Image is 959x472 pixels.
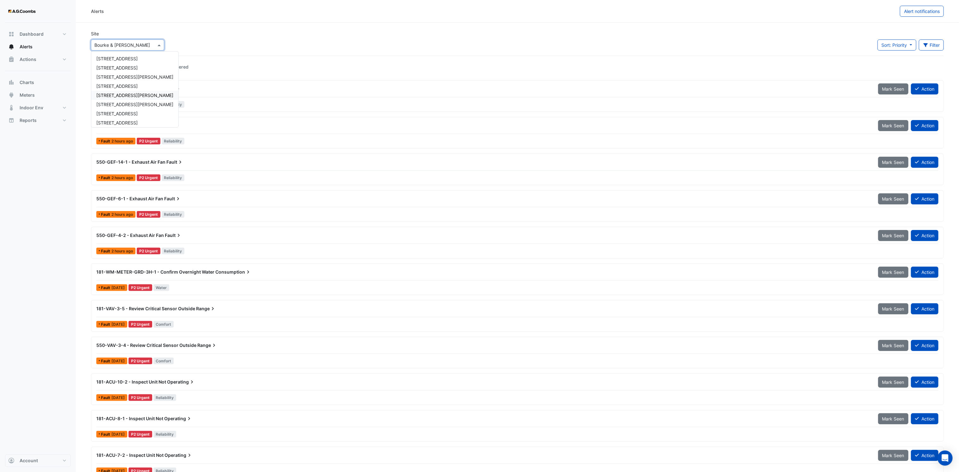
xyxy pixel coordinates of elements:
button: Mark Seen [878,83,908,94]
span: Reliability [162,248,185,254]
button: Account [5,454,71,467]
span: Fault [101,286,111,290]
span: Mark Seen [882,86,904,92]
span: [STREET_ADDRESS] [96,83,138,89]
span: [STREET_ADDRESS] [96,56,138,61]
span: Reports [20,117,37,124]
button: Actions [5,53,71,66]
img: Company Logo [8,5,36,18]
div: P2 Urgent [129,394,152,401]
div: P2 Urgent [129,284,152,291]
span: Fault [101,176,111,180]
div: P2 Urgent [129,321,152,328]
button: Mark Seen [878,267,908,278]
span: Fault [164,196,181,202]
button: Mark Seen [878,230,908,241]
span: Reliability [162,138,185,144]
span: Fault [166,159,183,165]
span: Mark Seen [882,306,904,312]
span: Wed 13-Aug-2025 07:15 AEST [111,139,133,143]
span: 550-GEF-4-2 - Exhaust Air Fan [96,233,164,238]
button: Mark Seen [878,303,908,314]
button: Mark Seen [878,120,908,131]
span: Fault [101,213,111,216]
span: Dashboard [20,31,44,37]
span: Meters [20,92,35,98]
span: Range [197,342,217,348]
div: P2 Urgent [137,174,160,181]
span: [STREET_ADDRESS] [96,111,138,116]
span: Mark Seen [882,269,904,275]
span: Fault [101,249,111,253]
button: Action [911,120,938,131]
span: Reliability [153,394,177,401]
div: P2 Urgent [129,358,152,364]
span: 181-WM-METER-GRD-3H-1 - Confirm Overnight Water [96,269,214,275]
span: Tue 12-Aug-2025 04:00 AEST [111,285,125,290]
span: Sort: Priority [882,42,907,48]
app-icon: Meters [8,92,15,98]
span: [STREET_ADDRESS][PERSON_NAME] [96,74,173,80]
span: Operating [167,379,195,385]
span: Comfort [153,321,174,328]
span: [STREET_ADDRESS] [96,65,138,70]
div: P2 Urgent [129,431,152,438]
app-icon: Charts [8,79,15,86]
button: Alert notifications [900,6,944,17]
span: Water [153,284,170,291]
ng-dropdown-panel: Options list [91,51,179,128]
span: Charts [20,79,34,86]
button: Mark Seen [878,340,908,351]
span: Mon 11-Aug-2025 07:30 AEST [111,395,125,400]
span: Mark Seen [882,196,904,202]
span: Wed 13-Aug-2025 07:15 AEST [111,249,133,253]
span: Range [196,306,216,312]
span: Fault [101,396,111,400]
span: [STREET_ADDRESS] [96,120,138,125]
span: Mark Seen [882,453,904,458]
button: Reports [5,114,71,127]
button: Action [911,230,938,241]
app-icon: Indoor Env [8,105,15,111]
span: 181-ACU-8-1 - Inspect Unit Not [96,416,163,421]
button: Indoor Env [5,101,71,114]
button: Mark Seen [878,157,908,168]
button: Filter [919,39,944,51]
span: Fault [101,359,111,363]
button: Action [911,193,938,204]
span: Fault [101,139,111,143]
button: Mark Seen [878,450,908,461]
span: 550-GEF-14-1 - Exhaust Air Fan [96,159,165,165]
app-icon: Alerts [8,44,15,50]
span: Alert notifications [904,9,940,14]
span: Actions [20,56,36,63]
div: Alerts [91,8,104,15]
span: Account [20,457,38,464]
span: Mark Seen [882,416,904,421]
span: Indoor Env [20,105,43,111]
button: Mark Seen [878,193,908,204]
span: 550-VAV-3-4 - Review Critical Sensor Outside [96,342,196,348]
span: Mark Seen [882,160,904,165]
label: Site [91,30,99,37]
span: Wed 13-Aug-2025 07:15 AEST [111,175,133,180]
span: Reliability [162,211,185,218]
span: 550-GEF-6-1 - Exhaust Air Fan [96,196,163,201]
span: Mark Seen [882,123,904,128]
button: Action [911,377,938,388]
span: Alerts [20,44,33,50]
button: Mark Seen [878,377,908,388]
div: P2 Urgent [137,138,160,144]
button: Action [911,83,938,94]
app-icon: Dashboard [8,31,15,37]
span: Mark Seen [882,343,904,348]
span: Operating [165,452,193,458]
div: P2 Urgent [137,211,160,218]
span: Mon 11-Aug-2025 14:00 AEST [111,322,125,327]
button: Mark Seen [878,413,908,424]
span: [STREET_ADDRESS][PERSON_NAME] [96,102,173,107]
button: Sort: Priority [878,39,916,51]
span: Fault [101,323,111,326]
button: Charts [5,76,71,89]
span: Fault [165,232,182,239]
